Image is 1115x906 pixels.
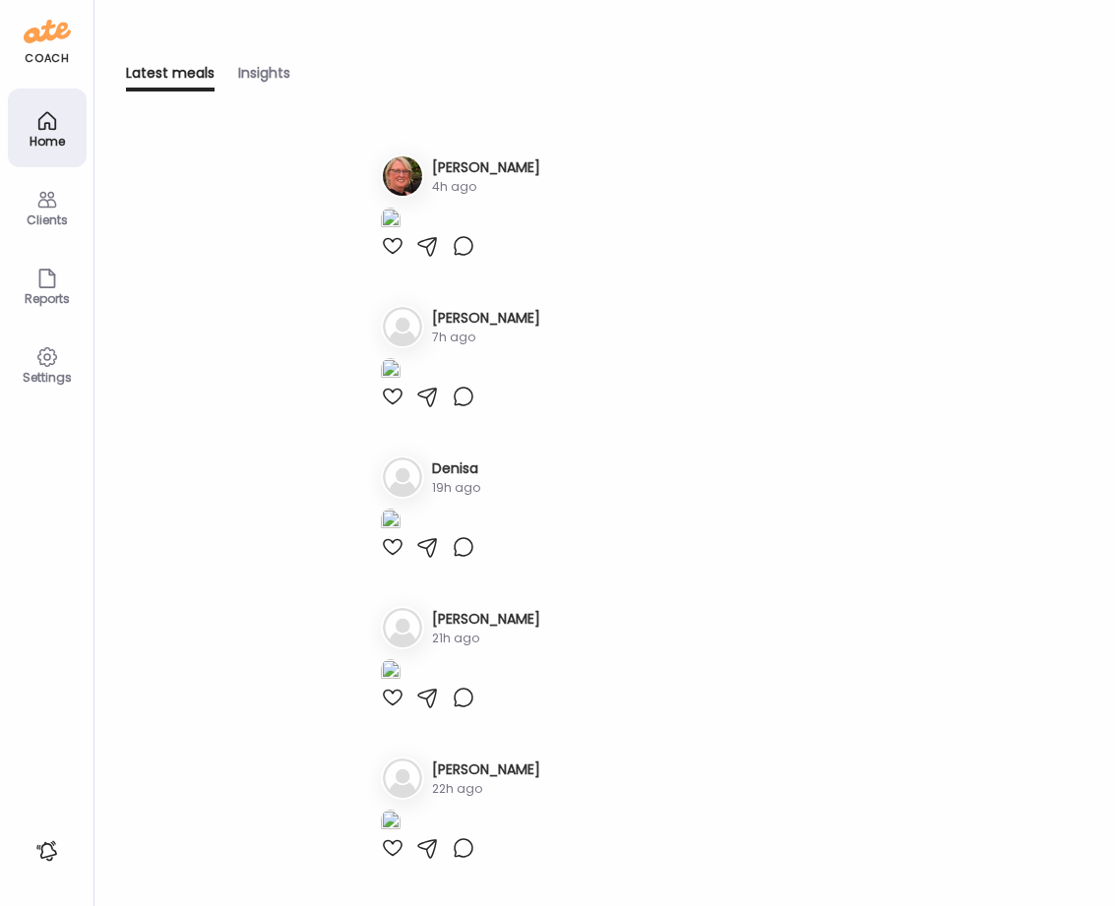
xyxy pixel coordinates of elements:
div: Insights [238,63,290,91]
img: images%2FahVa21GNcOZO3PHXEF6GyZFFpym1%2FtFW8DdhG0ElHR6fwhkBp%2FngPY43VtqvwjXcBPyvgL_1080 [381,208,401,234]
img: bg-avatar-default.svg [383,307,422,346]
h3: [PERSON_NAME] [432,308,540,329]
h3: [PERSON_NAME] [432,157,540,178]
div: 19h ago [432,479,480,497]
img: avatars%2FahVa21GNcOZO3PHXEF6GyZFFpym1 [383,156,422,196]
img: bg-avatar-default.svg [383,758,422,798]
div: Settings [12,371,83,384]
img: bg-avatar-default.svg [383,608,422,647]
img: bg-avatar-default.svg [383,457,422,497]
h3: [PERSON_NAME] [432,759,540,780]
div: 4h ago [432,178,540,196]
div: coach [25,50,69,67]
img: images%2FCVHIpVfqQGSvEEy3eBAt9lLqbdp1%2Fx5AOkFKKJcCY2QFadOc7%2FEMhzTsK1VQPHkmaarLDZ_1080 [381,358,401,385]
div: Latest meals [126,63,215,91]
div: 22h ago [432,780,540,798]
div: 21h ago [432,630,540,647]
div: Home [12,135,83,148]
h3: [PERSON_NAME] [432,609,540,630]
img: images%2FpjsnEiu7NkPiZqu6a8wFh07JZ2F3%2FyhVQpTFKs6dBmfovpzBg%2F2hmDb6rRLTg8AZwkcnFk_1080 [381,509,401,535]
img: images%2FTWbYycbN6VXame8qbTiqIxs9Hvy2%2FzfJo6Gx9ZA2vgU9nIUxv%2Fm9RuZG9tdhlmhjcx1y1q_1080 [381,659,401,686]
div: 7h ago [432,329,540,346]
h3: Denisa [432,458,480,479]
div: Clients [12,213,83,226]
img: ate [24,16,71,47]
div: Reports [12,292,83,305]
img: images%2FMmnsg9FMMIdfUg6NitmvFa1XKOJ3%2FmL9lwpnjr86E6I3RtRME%2F39MZF0JwzPPP3EwtHv06_1080 [381,810,401,836]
